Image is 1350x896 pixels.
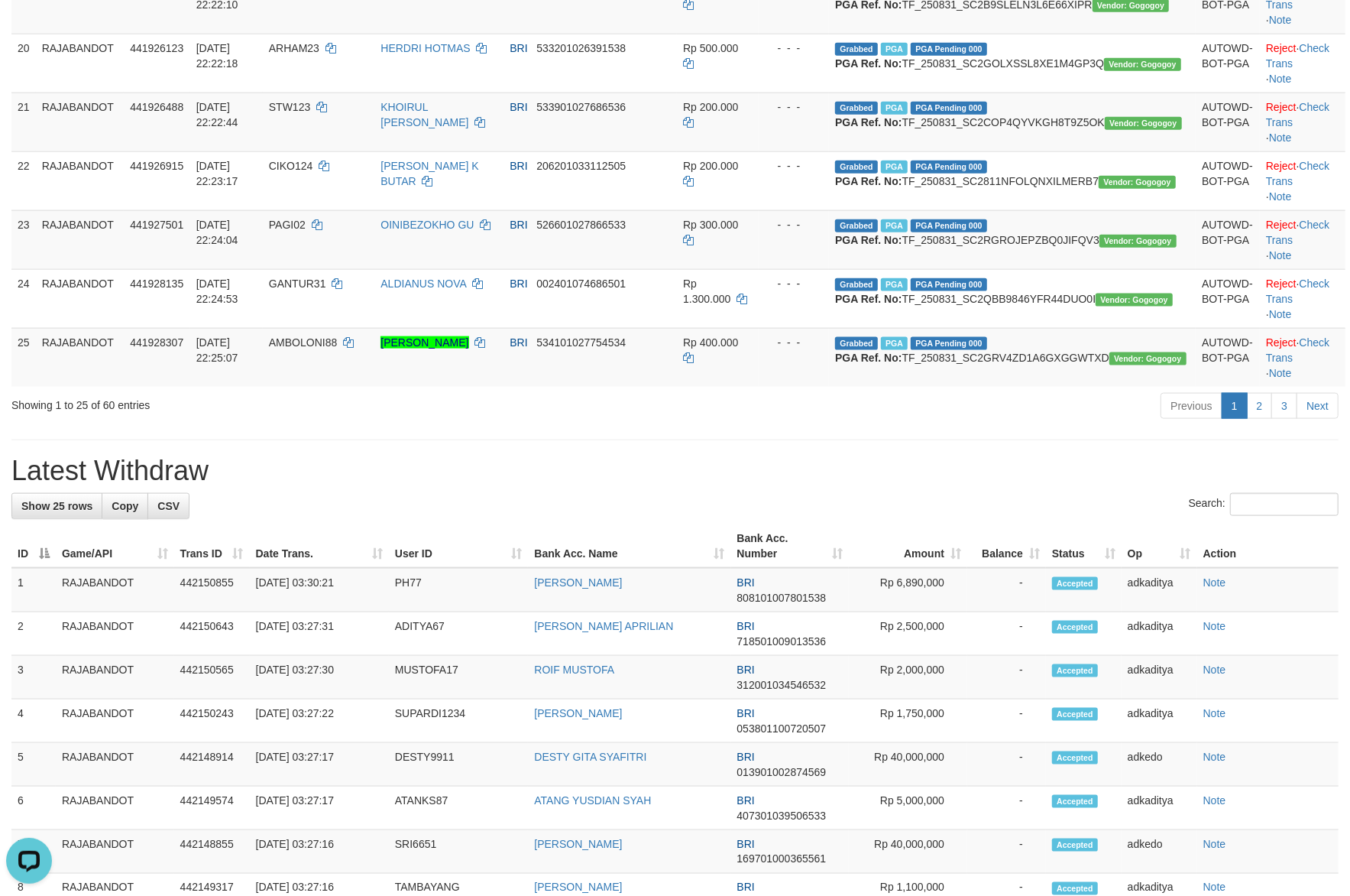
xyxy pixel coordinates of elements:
[389,524,529,568] th: User ID: activate to sort column ascending
[174,612,250,656] td: 442150643
[534,620,673,632] a: [PERSON_NAME] APRILIAN
[829,151,1196,210] td: TF_250831_SC2811NFOLQNXILMERB7
[11,743,56,787] td: 5
[510,278,527,290] span: BRI
[1269,308,1292,320] a: Note
[1109,352,1187,365] span: Vendor URL: https://secure2.1velocity.biz
[1266,101,1297,113] a: Reject
[765,99,823,115] div: - - -
[11,612,56,656] td: 2
[1052,708,1098,721] span: Accepted
[250,656,389,700] td: [DATE] 03:27:30
[36,151,125,210] td: RAJABANDOT
[56,787,174,830] td: RAJABANDOT
[1260,328,1345,387] td: · ·
[534,707,622,719] a: [PERSON_NAME]
[11,787,56,830] td: 6
[380,336,468,349] a: [PERSON_NAME]
[536,278,626,290] span: Copy 002401074686501 to clipboard
[250,612,389,656] td: [DATE] 03:27:31
[1266,42,1329,70] a: Check Trans
[11,269,36,328] td: 24
[269,101,310,113] span: STW123
[911,161,987,174] span: PGA Pending
[1052,752,1098,765] span: Accepted
[829,34,1196,93] td: TF_250831_SC2GOLXSSL8XE1M4GP3Q
[1260,269,1345,328] td: · ·
[112,500,138,512] span: Copy
[829,93,1196,151] td: TF_250831_SC2COP4QYVKGH8T9Z5OK
[1222,393,1248,419] a: 1
[881,278,908,291] span: Marked by adkZulham
[683,42,738,54] span: Rp 500.000
[196,42,238,70] span: [DATE] 22:22:18
[849,743,967,787] td: Rp 40,000,000
[380,42,470,54] a: HERDRI HOTMAS
[510,336,527,349] span: BRI
[528,524,730,568] th: Bank Acc. Name: activate to sort column ascending
[250,524,389,568] th: Date Trans.: activate to sort column ascending
[6,6,52,52] button: Open LiveChat chat widget
[1269,14,1292,26] a: Note
[11,34,36,93] td: 20
[147,493,189,519] a: CSV
[1269,190,1292,203] a: Note
[1196,151,1260,210] td: AUTOWD-BOT-PGA
[389,743,529,787] td: DESTY9911
[829,269,1196,328] td: TF_250831_SC2QBB9846YFR44DUO0I
[849,656,967,700] td: Rp 2,000,000
[967,787,1046,830] td: -
[1266,101,1329,128] a: Check Trans
[1266,278,1297,290] a: Reject
[737,635,827,648] span: Copy 718501009013536 to clipboard
[1230,493,1339,516] input: Search:
[1203,664,1226,676] a: Note
[510,101,527,113] span: BRI
[1269,73,1292,85] a: Note
[56,568,174,612] td: RAJABANDOT
[881,102,908,115] span: Marked by adkZulham
[11,493,102,519] a: Show 25 rows
[835,352,902,364] b: PGA Ref. No:
[1260,210,1345,269] td: · ·
[269,160,313,172] span: CIKO124
[534,794,651,807] a: ATANG YUSDIAN SYAH
[737,592,827,604] span: Copy 808101007801538 to clipboard
[1046,524,1122,568] th: Status: activate to sort column ascending
[765,217,823,232] div: - - -
[849,700,967,743] td: Rp 1,750,000
[56,612,174,656] td: RAJABANDOT
[510,160,527,172] span: BRI
[11,568,56,612] td: 1
[196,219,238,246] span: [DATE] 22:24:04
[911,219,987,232] span: PGA Pending
[389,830,529,874] td: SRI6651
[534,664,614,676] a: ROIF MUSTOFA
[737,766,827,778] span: Copy 013901002874569 to clipboard
[534,838,622,850] a: [PERSON_NAME]
[835,175,902,187] b: PGA Ref. No:
[683,101,738,113] span: Rp 200.000
[11,830,56,874] td: 7
[1105,117,1182,130] span: Vendor URL: https://secure2.1velocity.biz
[130,42,183,54] span: 441926123
[911,278,987,291] span: PGA Pending
[835,161,878,174] span: Grabbed
[11,328,36,387] td: 25
[731,524,850,568] th: Bank Acc. Number: activate to sort column ascending
[1260,34,1345,93] td: · ·
[683,278,730,305] span: Rp 1.300.000
[849,568,967,612] td: Rp 6,890,000
[1266,219,1297,231] a: Reject
[534,751,646,763] a: DESTY GITA SYAFITRI
[250,830,389,874] td: [DATE] 03:27:16
[881,219,908,232] span: Marked by adkZulham
[130,219,183,231] span: 441927501
[380,278,466,290] a: ALDIANUS NOVA
[536,336,626,349] span: Copy 534101027754534 to clipboard
[389,700,529,743] td: SUPARDI1234
[56,830,174,874] td: RAJABANDOT
[737,751,755,763] span: BRI
[1266,336,1329,364] a: Check Trans
[534,576,622,589] a: [PERSON_NAME]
